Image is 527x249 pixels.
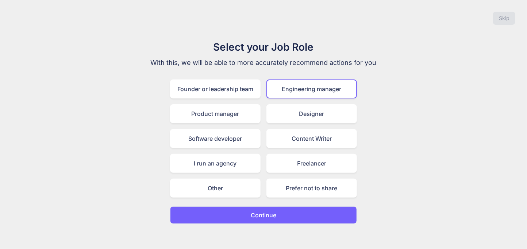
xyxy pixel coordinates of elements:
[266,79,357,98] div: Engineering manager
[141,58,386,68] p: With this, we will be able to more accurately recommend actions for you
[170,179,261,198] div: Other
[170,206,357,224] button: Continue
[141,39,386,55] h1: Select your Job Role
[266,179,357,198] div: Prefer not to share
[170,129,261,148] div: Software developer
[266,154,357,173] div: Freelancer
[170,104,261,123] div: Product manager
[266,104,357,123] div: Designer
[251,211,276,219] p: Continue
[266,129,357,148] div: Content Writer
[493,12,515,25] button: Skip
[170,154,261,173] div: I run an agency
[170,79,261,98] div: Founder or leadership team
